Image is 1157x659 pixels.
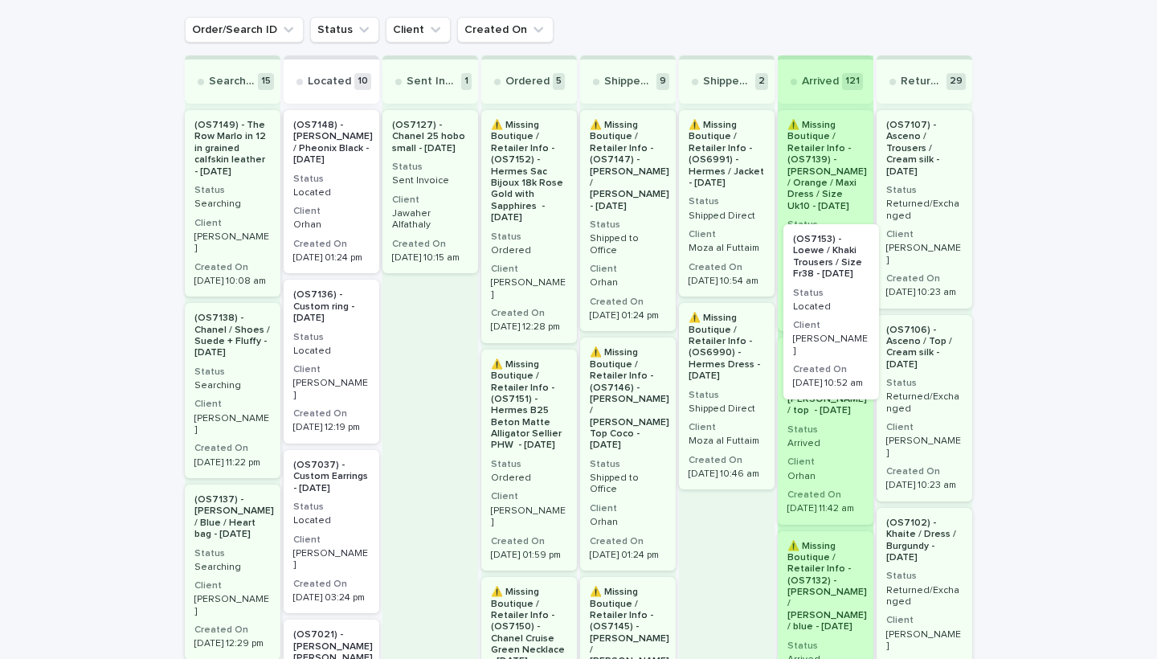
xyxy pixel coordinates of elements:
p: Located [308,75,351,88]
button: Order/Search ID [185,17,304,43]
button: Client [386,17,451,43]
button: Created On [457,17,554,43]
p: 10 [354,73,371,90]
button: Status [310,17,379,43]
